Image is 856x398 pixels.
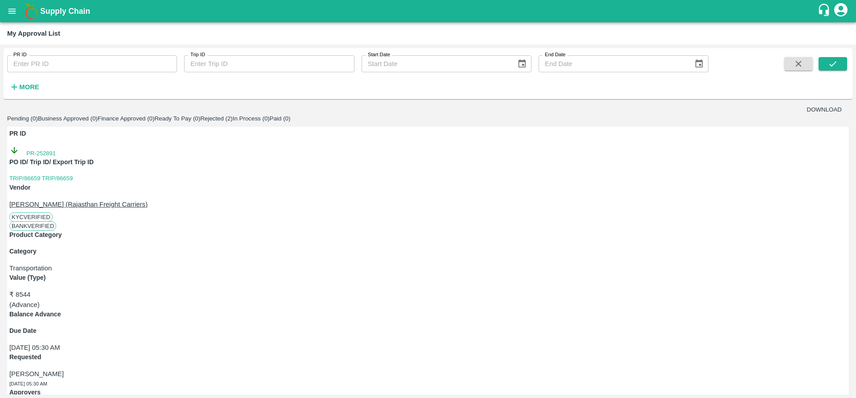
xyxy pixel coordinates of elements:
p: Product Category [9,230,847,240]
p: Transportation [9,263,847,273]
p: ₹ 8544 [9,290,847,299]
img: logo [22,2,40,20]
p: Requested [9,352,847,362]
div: My Approval List [7,28,60,39]
p: Category [9,247,847,256]
input: End Date [539,55,687,72]
p: Balance Advance [9,310,847,319]
button: Choose date [514,55,531,72]
span: [DATE] 05:30 AM [9,381,47,386]
button: Finance Approved (0) [98,115,154,122]
strong: More [19,83,39,91]
button: More [7,79,41,95]
button: open drawer [2,1,22,21]
div: customer-support [817,3,833,19]
label: End Date [545,51,565,58]
p: PO ID/ Trip ID/ Export Trip ID [9,158,847,167]
p: Approvers [9,388,847,397]
a: TRIP/86659 TRIP/86659 [9,175,73,182]
p: [DATE] 05:30 AM [9,343,847,352]
button: Paid (0) [270,115,291,122]
p: ( Advance ) [9,300,847,310]
label: Trip ID [190,51,205,58]
input: Enter Trip ID [184,55,354,72]
p: Value (Type) [9,273,847,282]
p: [PERSON_NAME] (Rajasthan Freight Carriers) [9,199,847,209]
a: PR-252891 [26,150,56,157]
div: account of current user [833,2,849,21]
p: Vendor [9,183,847,192]
p: Due Date [9,326,847,336]
p: PR ID [9,129,847,138]
button: DOWNLOAD [807,106,842,113]
label: Start Date [368,51,390,58]
a: Supply Chain [40,5,817,17]
span: KYC Verified [9,212,53,222]
input: Enter PR ID [7,55,177,72]
button: In Process (0) [233,115,270,122]
p: [PERSON_NAME] [9,369,847,379]
button: Business Approved (0) [38,115,98,122]
button: Pending (0) [7,115,38,122]
b: Supply Chain [40,7,90,16]
button: Choose date [691,55,708,72]
span: Bank Verified [9,221,56,231]
input: Start Date [362,55,510,72]
label: PR ID [13,51,27,58]
button: Rejected (2) [200,115,233,122]
button: Ready To Pay (0) [154,115,200,122]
